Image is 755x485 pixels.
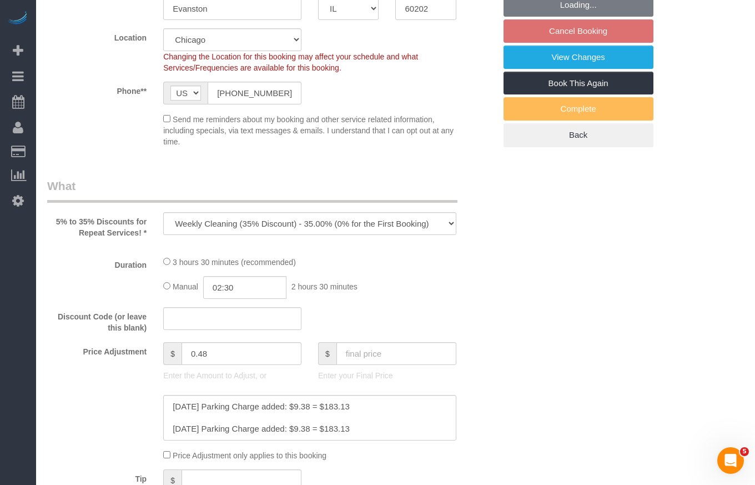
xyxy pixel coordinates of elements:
p: Enter your Final Price [318,370,456,381]
span: $ [163,342,182,365]
label: 5% to 35% Discounts for Repeat Services! * [39,212,155,238]
input: final price [336,342,456,365]
span: $ [318,342,336,365]
label: Price Adjustment [39,342,155,357]
span: Manual [173,282,198,291]
label: Location [39,28,155,43]
span: 3 hours 30 minutes (recommended) [173,258,296,267]
legend: What [47,178,457,203]
iframe: Intercom live chat [717,447,744,474]
span: 5 [740,447,749,456]
p: Enter the Amount to Adjust, or [163,370,301,381]
img: Automaid Logo [7,11,29,27]
span: 2 hours 30 minutes [291,282,358,291]
span: Price Adjustment only applies to this booking [173,451,326,460]
label: Discount Code (or leave this blank) [39,307,155,333]
span: Send me reminders about my booking and other service related information, including specials, via... [163,115,454,146]
label: Tip [39,469,155,484]
a: View Changes [504,46,653,69]
label: Duration [39,256,155,271]
span: Changing the Location for this booking may affect your schedule and what Services/Frequencies are... [163,52,418,72]
a: Back [504,123,653,147]
a: Book This Again [504,72,653,95]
